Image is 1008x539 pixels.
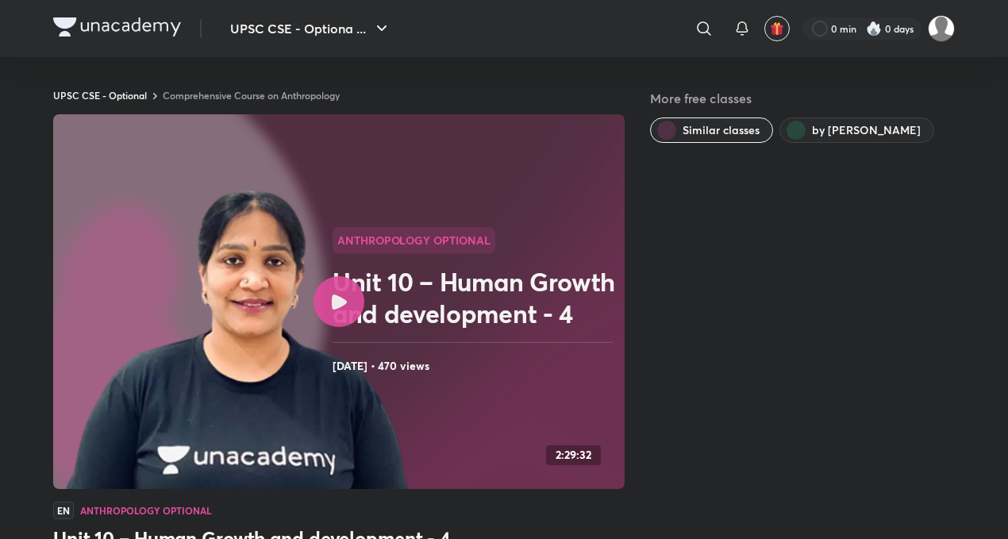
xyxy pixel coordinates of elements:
a: Comprehensive Course on Anthropology [163,89,340,102]
img: Company Logo [53,17,181,37]
h2: Unit 10 – Human Growth and development - 4 [333,266,618,329]
span: EN [53,502,74,519]
a: UPSC CSE - Optional [53,89,147,102]
button: by Himabindu [779,117,934,143]
h4: 2:29:32 [556,449,591,462]
a: Company Logo [53,17,181,40]
img: avatar [770,21,784,36]
span: by Himabindu [812,122,921,138]
img: streak [866,21,882,37]
button: avatar [764,16,790,41]
h4: [DATE] • 470 views [333,356,618,376]
h4: Anthropology Optional [80,506,212,515]
span: Similar classes [683,122,760,138]
button: Similar classes [650,117,773,143]
img: kuldeep Ahir [928,15,955,42]
button: UPSC CSE - Optiona ... [221,13,401,44]
h5: More free classes [650,89,955,108]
